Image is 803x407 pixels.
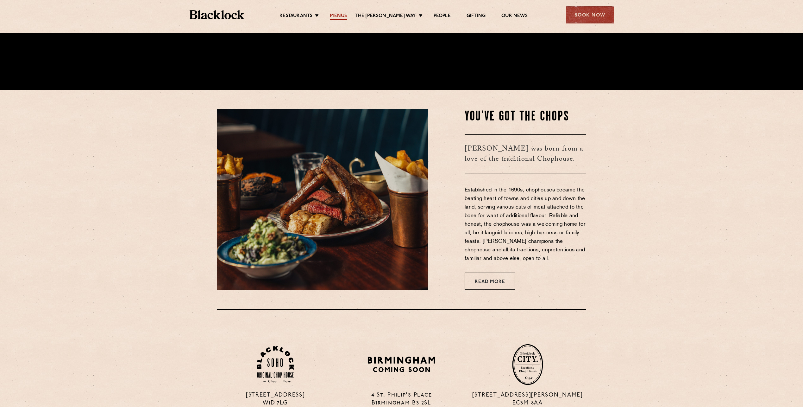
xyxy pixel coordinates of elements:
[566,6,614,23] div: Book Now
[465,273,515,290] a: Read More
[512,344,543,385] img: City-stamp-default.svg
[465,134,586,173] h3: [PERSON_NAME] was born from a love of the traditional Chophouse.
[465,109,586,125] h2: You've Got The Chops
[434,13,451,20] a: People
[257,346,294,383] img: Soho-stamp-default.svg
[465,186,586,263] p: Established in the 1690s, chophouses became the beating heart of towns and cities up and down the...
[279,13,312,20] a: Restaurants
[501,13,528,20] a: Our News
[217,109,428,290] img: May25-Blacklock-AllIn-00417-scaled-e1752246198448.jpg
[330,13,347,20] a: Menus
[355,13,416,20] a: The [PERSON_NAME] Way
[467,13,486,20] a: Gifting
[190,10,244,19] img: BL_Textured_Logo-footer-cropped.svg
[367,354,436,374] img: BIRMINGHAM-P22_-e1747915156957.png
